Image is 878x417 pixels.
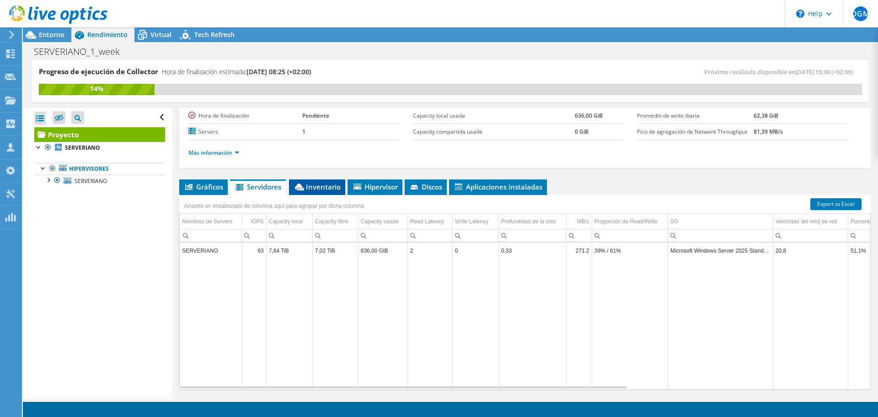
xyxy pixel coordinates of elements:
[150,30,171,39] span: Virtual
[668,229,773,242] td: Column SO, Filter cell
[754,112,778,119] b: 62,38 GiB
[592,243,668,259] td: Column Proporción de Read/Write, Value 39% / 61%
[575,128,589,135] b: 0 GiB
[235,182,281,191] span: Servidores
[39,30,64,39] span: Entorno
[668,243,773,259] td: Column SO, Value Microsoft Windows Server 2025 Standard
[312,214,358,230] td: Capacity libre Column
[773,214,848,230] td: Velocidad del reloj de red Column
[668,214,773,230] td: SO Column
[241,229,266,242] td: Column IOPS, Filter cell
[266,243,312,259] td: Column Capacity local, Value 7,64 TiB
[87,30,128,39] span: Rendimiento
[180,214,241,230] td: Nombres de Servers Column
[294,182,341,191] span: Inventario
[315,216,348,227] div: Capacity libre
[566,214,592,230] td: MB/s Column
[413,111,575,120] label: Capacity local usada
[413,127,575,136] label: Capacity compartida usada
[776,216,837,227] div: Velocidad del reloj de red
[795,68,853,76] span: [DATE] 15:30 (+02:00)
[501,216,556,227] div: Profundidad de la cola
[162,67,311,77] h4: Hora de finalización estimada:
[182,216,232,227] div: Nombres de Servers
[566,243,592,259] td: Column MB/s, Value 271.2
[30,47,134,57] h1: SERVERIANO_1_week
[452,214,498,230] td: Write Latency Column
[498,229,566,242] td: Column Profundidad de la cola, Filter cell
[188,111,302,120] label: Hora de finalización
[188,127,302,136] label: Servers
[577,216,589,227] div: MB/s
[352,182,398,191] span: Hipervisor
[302,128,305,135] b: 1
[704,68,857,76] span: Próximo recálculo disponible en
[592,229,668,242] td: Column Proporción de Read/Write, Filter cell
[188,149,239,157] a: Más información
[810,198,862,210] a: Export to Excel
[312,229,358,242] td: Column Capacity libre, Filter cell
[246,67,311,76] span: [DATE] 08:25 (+02:00)
[498,214,566,230] td: Profundidad de la cola Column
[594,216,658,227] div: Proporción de Read/Write
[75,177,107,185] span: SERVERIANO
[853,6,868,21] span: OGM
[39,84,155,94] div: 14%
[754,128,783,135] b: 81,39 MB/s
[566,229,592,242] td: Column MB/s, Filter cell
[454,182,542,191] span: Aplicaciones instaladas
[637,111,754,120] label: Promedio de write diaria
[269,216,303,227] div: Capacity local
[184,182,223,191] span: Gráficos
[592,214,668,230] td: Proporción de Read/Write Column
[637,127,754,136] label: Pico de agregación de Network Throughput
[182,200,366,212] div: Arrastre un encabezado de columna aquí para agrupar por dicha columna
[358,214,407,230] td: Capacity usada Column
[407,214,452,230] td: Read Latency Column
[179,195,871,390] div: Data grid
[358,229,407,242] td: Column Capacity usada, Filter cell
[575,112,603,119] b: 636,00 GiB
[773,243,848,259] td: Column Velocidad del reloj de red, Value 20,8
[796,10,804,18] svg: \n
[358,243,407,259] td: Column Capacity usada, Value 636,00 GiB
[180,243,241,259] td: Column Nombres de Servers, Value SERVERIANO
[180,229,241,242] td: Column Nombres de Servers, Filter cell
[266,229,312,242] td: Column Capacity local, Filter cell
[312,243,358,259] td: Column Capacity libre, Value 7,02 TiB
[409,182,442,191] span: Discos
[241,243,266,259] td: Column IOPS, Value 63
[773,229,848,242] td: Column Velocidad del reloj de red, Filter cell
[302,112,329,119] b: Pendiente
[241,214,266,230] td: IOPS Column
[34,175,165,187] a: SERVERIANO
[452,229,498,242] td: Column Write Latency, Filter cell
[452,243,498,259] td: Column Write Latency, Value 0
[410,216,444,227] div: Read Latency
[670,216,678,227] div: SO
[407,243,452,259] td: Column Read Latency, Value 2
[34,163,165,175] a: Hipervisores
[34,142,165,154] a: SERVERIANO
[361,216,399,227] div: Capacity usada
[498,243,566,259] td: Column Profundidad de la cola, Value 0,33
[34,127,165,142] a: Proyecto
[407,229,452,242] td: Column Read Latency, Filter cell
[251,216,264,227] div: IOPS
[455,216,488,227] div: Write Latency
[266,214,312,230] td: Capacity local Column
[194,30,235,39] span: Tech Refresh
[65,144,100,152] b: SERVERIANO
